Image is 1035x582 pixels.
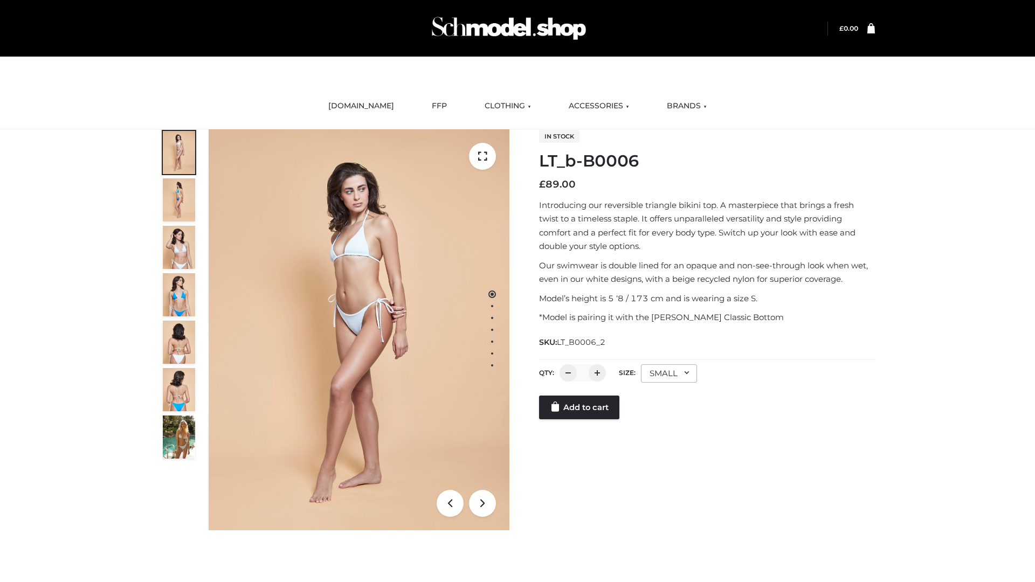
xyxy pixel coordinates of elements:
[557,337,605,347] span: LT_B0006_2
[428,7,590,50] img: Schmodel Admin 964
[209,129,509,530] img: LT_b-B0006
[539,396,619,419] a: Add to cart
[539,178,576,190] bdi: 89.00
[320,94,402,118] a: [DOMAIN_NAME]
[163,226,195,269] img: ArielClassicBikiniTop_CloudNine_AzureSky_OW114ECO_3-scaled.jpg
[163,415,195,459] img: Arieltop_CloudNine_AzureSky2.jpg
[424,94,455,118] a: FFP
[641,364,697,383] div: SMALL
[539,259,875,286] p: Our swimwear is double lined for an opaque and non-see-through look when wet, even in our white d...
[539,198,875,253] p: Introducing our reversible triangle bikini top. A masterpiece that brings a fresh twist to a time...
[539,310,875,324] p: *Model is pairing it with the [PERSON_NAME] Classic Bottom
[839,24,844,32] span: £
[539,292,875,306] p: Model’s height is 5 ‘8 / 173 cm and is wearing a size S.
[839,24,858,32] a: £0.00
[539,151,875,171] h1: LT_b-B0006
[539,336,606,349] span: SKU:
[839,24,858,32] bdi: 0.00
[163,178,195,221] img: ArielClassicBikiniTop_CloudNine_AzureSky_OW114ECO_2-scaled.jpg
[163,368,195,411] img: ArielClassicBikiniTop_CloudNine_AzureSky_OW114ECO_8-scaled.jpg
[163,131,195,174] img: ArielClassicBikiniTop_CloudNine_AzureSky_OW114ECO_1-scaled.jpg
[539,130,579,143] span: In stock
[163,273,195,316] img: ArielClassicBikiniTop_CloudNine_AzureSky_OW114ECO_4-scaled.jpg
[659,94,715,118] a: BRANDS
[477,94,539,118] a: CLOTHING
[619,369,636,377] label: Size:
[539,369,554,377] label: QTY:
[561,94,637,118] a: ACCESSORIES
[539,178,546,190] span: £
[163,321,195,364] img: ArielClassicBikiniTop_CloudNine_AzureSky_OW114ECO_7-scaled.jpg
